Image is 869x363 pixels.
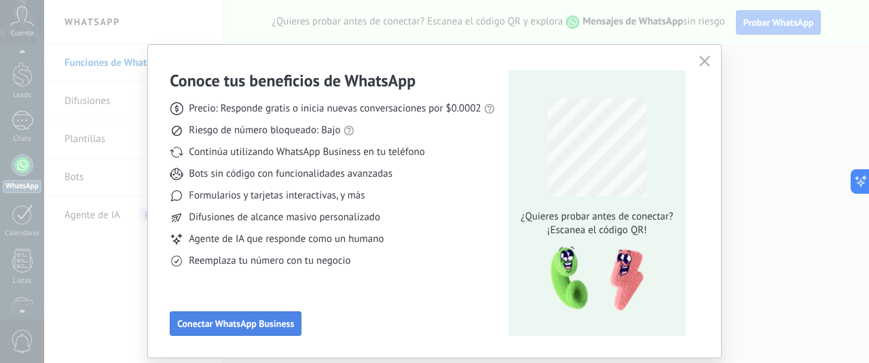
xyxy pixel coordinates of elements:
[189,254,350,268] span: Reemplaza tu número con tu negocio
[189,167,392,181] span: Bots sin código con funcionalidades avanzadas
[189,102,481,116] span: Precio: Responde gratis o inicia nuevas conversaciones por $0.0002
[170,70,415,91] h3: Conoce tus beneficios de WhatsApp
[539,243,646,315] img: qr-pic-1x.png
[517,224,677,237] span: ¡Escanea el código QR!
[189,211,380,224] span: Difusiones de alcance masivo personalizado
[189,189,365,203] span: Formularios y tarjetas interactivas, y más
[189,145,424,159] span: Continúa utilizando WhatsApp Business en tu teléfono
[177,319,294,328] span: Conectar WhatsApp Business
[189,232,384,246] span: Agente de IA que responde como un humano
[170,311,301,336] button: Conectar WhatsApp Business
[517,210,677,224] span: ¿Quieres probar antes de conectar?
[189,124,340,137] span: Riesgo de número bloqueado: Bajo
